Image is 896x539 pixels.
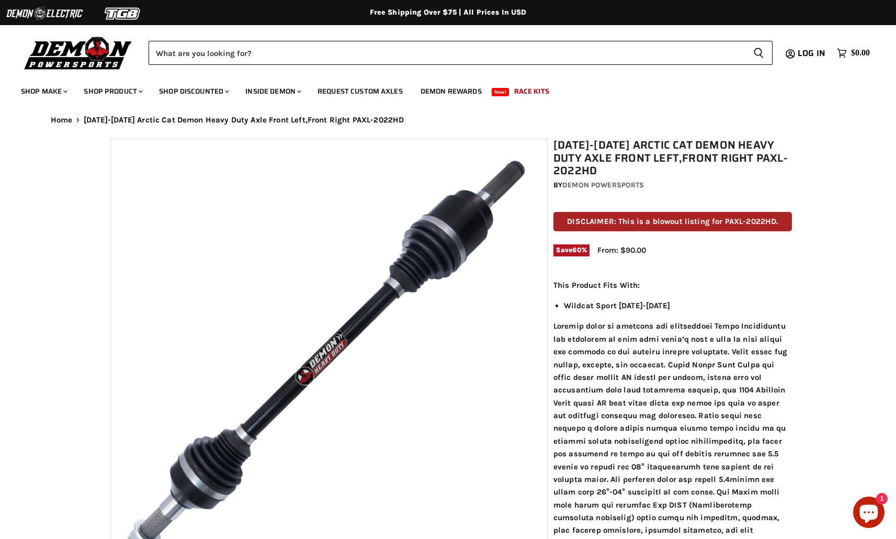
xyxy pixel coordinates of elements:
[793,49,832,58] a: Log in
[30,8,867,17] div: Free Shipping Over $75 | All Prices In USD
[237,81,308,102] a: Inside Demon
[149,41,773,65] form: Product
[564,299,792,312] li: Wildcat Sport [DATE]-[DATE]
[76,81,149,102] a: Shop Product
[553,179,792,191] div: by
[506,81,557,102] a: Race Kits
[13,81,74,102] a: Shop Make
[30,116,867,125] nav: Breadcrumbs
[149,41,745,65] input: Search
[5,4,84,24] img: Demon Electric Logo 2
[851,48,870,58] span: $0.00
[492,88,509,96] span: New!
[572,246,581,254] span: 60
[84,4,162,24] img: TGB Logo 2
[151,81,235,102] a: Shop Discounted
[562,181,644,189] a: Demon Powersports
[832,46,875,61] a: $0.00
[597,245,646,255] span: From: $90.00
[553,139,792,177] h1: [DATE]-[DATE] Arctic Cat Demon Heavy Duty Axle Front Left,Front Right PAXL-2022HD
[310,81,411,102] a: Request Custom Axles
[553,212,792,231] p: DISCLAIMER: This is a blowout listing for PAXL-2022HD.
[51,116,73,125] a: Home
[84,116,404,125] span: [DATE]-[DATE] Arctic Cat Demon Heavy Duty Axle Front Left,Front Right PAXL-2022HD
[553,279,792,291] p: This Product Fits With:
[850,497,888,531] inbox-online-store-chat: Shopify online store chat
[553,244,589,256] span: Save %
[413,81,490,102] a: Demon Rewards
[798,47,825,60] span: Log in
[21,34,135,71] img: Demon Powersports
[13,76,867,102] ul: Main menu
[745,41,773,65] button: Search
